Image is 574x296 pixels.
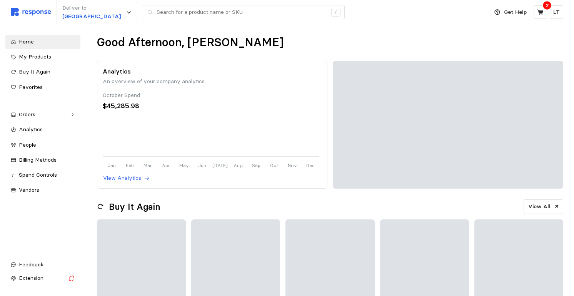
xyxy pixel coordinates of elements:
button: Extension [5,271,80,285]
a: Spend Controls [5,168,80,182]
a: Buy It Again [5,65,80,79]
p: [GEOGRAPHIC_DATA] [62,12,121,21]
a: Home [5,35,80,49]
span: Billing Methods [19,156,57,163]
tspan: Mar [143,162,152,168]
span: Buy It Again [19,68,50,75]
div: Orders [19,110,67,119]
p: Analytics [103,67,322,76]
p: LT [553,8,560,17]
a: Orders [5,108,80,122]
div: / [331,8,340,17]
div: $45,285.98 [103,101,322,111]
a: Favorites [5,80,80,94]
input: Search for a product name or SKU [157,5,327,19]
tspan: Dec [306,162,314,168]
tspan: Nov [287,162,297,168]
a: Analytics [5,123,80,137]
tspan: Oct [270,162,278,168]
span: Favorites [19,84,43,90]
a: Vendors [5,183,80,197]
button: Get Help [490,5,531,20]
p: View Analytics [103,174,141,182]
tspan: [DATE] [212,162,228,168]
tspan: Sep [252,162,260,168]
span: Spend Controls [19,171,57,178]
a: People [5,138,80,152]
img: svg%3e [11,8,51,16]
tspan: Jun [198,162,206,168]
span: People [19,141,36,148]
tspan: Apr [162,162,170,168]
span: Home [19,38,34,45]
a: Billing Methods [5,153,80,167]
h2: Buy It Again [109,201,160,213]
p: 2 [546,1,549,10]
tspan: May [179,162,189,168]
p: Deliver to [62,4,121,12]
tspan: Jan [108,162,116,168]
span: Extension [19,274,43,281]
button: View All [524,199,563,214]
p: View All [528,202,551,211]
button: LT [550,5,563,19]
tspan: Feb [126,162,134,168]
button: Feedback [5,258,80,272]
h1: Good Afternoon, [PERSON_NAME] [97,35,284,50]
p: Get Help [504,8,527,17]
a: My Products [5,50,80,64]
span: My Products [19,53,51,60]
p: An overview of your company analytics. [103,77,322,86]
span: Feedback [19,261,43,268]
span: Vendors [19,186,39,193]
span: Analytics [19,126,43,133]
div: October Spend [103,91,322,100]
button: View Analytics [103,174,150,183]
tspan: Aug [234,162,243,168]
